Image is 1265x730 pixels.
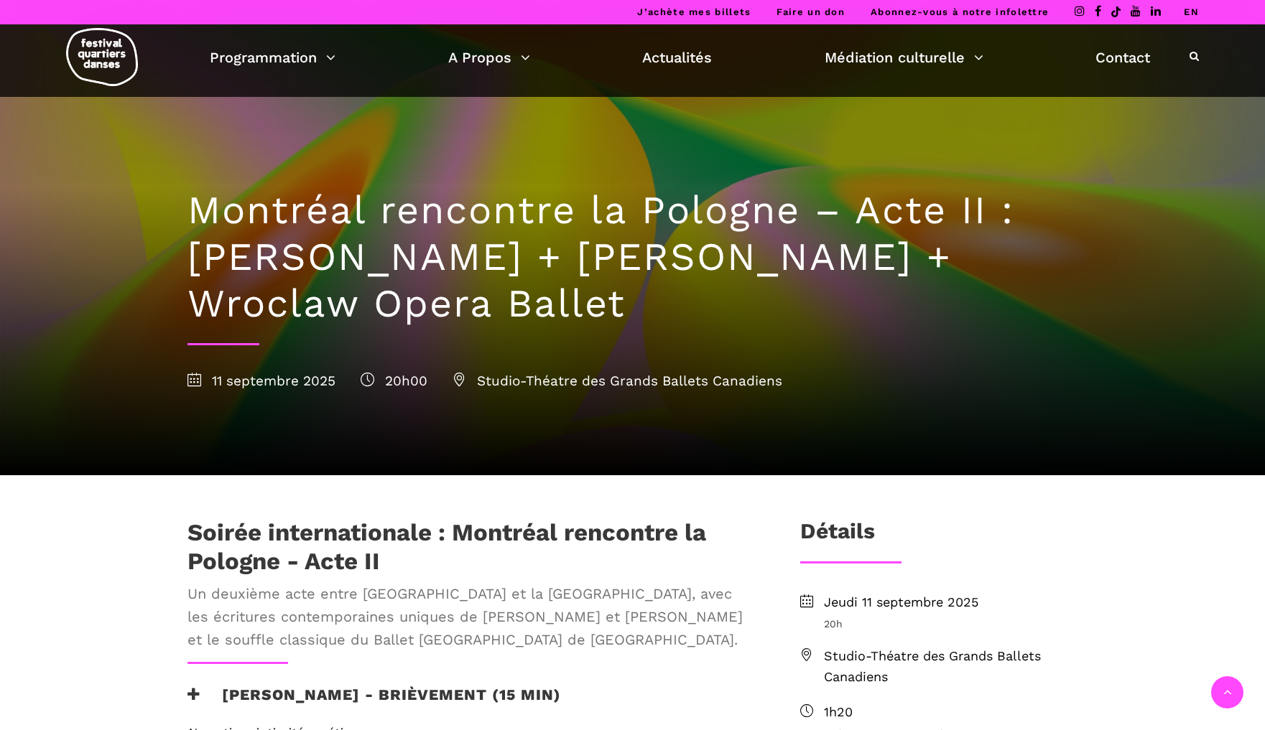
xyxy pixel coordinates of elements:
[800,518,875,554] h3: Détails
[453,373,782,389] span: Studio-Théatre des Grands Ballets Canadiens
[824,616,1078,632] span: 20h
[637,6,751,17] a: J’achète mes billets
[824,646,1078,688] span: Studio-Théatre des Grands Ballets Canadiens
[66,28,138,86] img: logo-fqd-med
[187,518,754,575] h1: Soirée internationale : Montréal rencontre la Pologne - Acte II
[1095,45,1150,70] a: Contact
[187,187,1078,327] h1: Montréal rencontre la Pologne – Acte II : [PERSON_NAME] + [PERSON_NAME] + Wroclaw Opera Ballet
[824,702,1078,723] span: 1h20
[871,6,1049,17] a: Abonnez-vous à notre infolettre
[187,685,561,721] h3: [PERSON_NAME] - Brièvement (15 min)
[361,373,427,389] span: 20h00
[642,45,712,70] a: Actualités
[824,592,1078,613] span: Jeudi 11 septembre 2025
[825,45,983,70] a: Médiation culturelle
[448,45,530,70] a: A Propos
[777,6,845,17] a: Faire un don
[187,582,754,651] span: Un deuxième acte entre [GEOGRAPHIC_DATA] et la [GEOGRAPHIC_DATA], avec les écritures contemporain...
[187,373,335,389] span: 11 septembre 2025
[210,45,335,70] a: Programmation
[1184,6,1199,17] a: EN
